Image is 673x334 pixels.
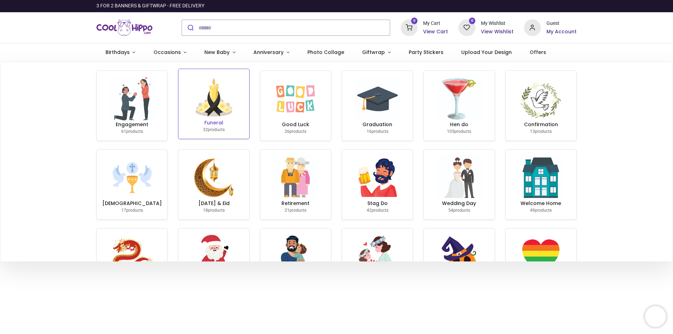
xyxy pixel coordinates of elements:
a: My Account [546,28,577,35]
small: products [203,127,225,132]
a: 0 [458,25,475,30]
span: New Baby [204,49,230,56]
span: 13 [530,129,535,134]
h6: Wedding Day [427,200,491,207]
h6: Retirement [263,200,328,207]
small: products [121,208,143,213]
small: products [285,129,306,134]
img: image [518,234,563,279]
span: 32 [203,127,208,132]
h6: Graduation [345,121,410,128]
div: Guest [546,20,577,27]
h6: [DATE] & Eid [181,200,246,207]
img: image [437,76,482,121]
div: My Cart [423,20,448,27]
h6: Stag Do [345,200,410,207]
span: 16 [367,129,372,134]
span: Party Stickers [409,49,443,56]
span: 105 [447,129,454,134]
a: Funeral 32products [178,69,249,139]
a: Engagement 61products [97,71,167,141]
a: [DEMOGRAPHIC_DATA] 17products [97,150,167,219]
sup: 0 [469,18,476,24]
small: products [447,129,471,134]
h6: Funeral [181,120,246,127]
span: Upload Your Design [461,49,512,56]
span: Anniversary [253,49,284,56]
img: image [518,155,563,200]
img: Cool Hippo [96,18,152,38]
a: [DATE] & Eid 18products [178,150,249,219]
small: products [367,129,388,134]
a: Occasions [144,43,196,62]
img: image [110,155,155,200]
h6: Hen do [427,121,491,128]
a: View Cart [423,28,448,35]
small: products [530,208,552,213]
img: image [110,76,155,121]
div: My Wishlist [481,20,514,27]
a: Birthdays [96,43,144,62]
a: Logo of Cool Hippo [96,18,152,38]
a: Welcome Home 49products [506,150,576,219]
img: image [518,76,563,121]
span: 21 [285,208,290,213]
img: image [273,234,318,279]
a: Anniversary [244,43,298,62]
a: New Baby [196,43,245,62]
img: image [273,76,318,121]
span: 61 [121,129,126,134]
iframe: Customer reviews powered by Trustpilot [429,2,577,9]
img: image [191,234,236,279]
span: Giftwrap [362,49,385,56]
span: Birthdays [106,49,130,56]
h6: Engagement [100,121,164,128]
a: Hen do 105products [424,71,494,141]
sup: 0 [411,18,418,24]
img: image [355,76,400,121]
span: 26 [285,129,290,134]
img: image [437,234,482,279]
h6: Confirmation [509,121,573,128]
small: products [203,208,225,213]
span: Offers [530,49,546,56]
button: Submit [182,20,198,35]
img: image [110,234,155,279]
div: 3 FOR 2 BANNERS & GIFTWRAP - FREE DELIVERY [96,2,204,9]
img: image [437,155,482,200]
a: Graduation 16products [342,71,413,141]
span: 49 [530,208,535,213]
a: 0 [401,25,417,30]
small: products [367,208,388,213]
a: Giftwrap [353,43,400,62]
a: Good Luck 26products [260,71,331,141]
h6: [DEMOGRAPHIC_DATA] [100,200,164,207]
img: image [191,75,236,120]
small: products [285,208,306,213]
img: image [273,155,318,200]
h6: Good Luck [263,121,328,128]
span: Photo Collage [307,49,344,56]
small: products [448,208,470,213]
small: products [121,129,143,134]
img: image [355,234,400,279]
img: image [355,155,400,200]
a: Stag Do 42products [342,150,413,219]
span: 18 [203,208,208,213]
a: Confirmation 13products [506,71,576,141]
span: Occasions [154,49,181,56]
a: Wedding Day 54products [424,150,494,219]
img: image [191,155,236,200]
span: 17 [121,208,126,213]
span: 54 [448,208,453,213]
iframe: Brevo live chat [645,306,666,327]
a: Retirement 21products [260,150,331,219]
small: products [530,129,552,134]
span: 42 [367,208,372,213]
a: View Wishlist [481,28,514,35]
h6: Welcome Home [509,200,573,207]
